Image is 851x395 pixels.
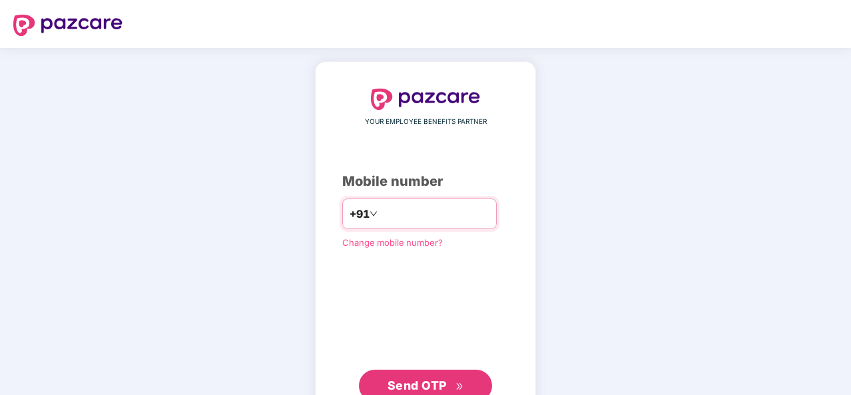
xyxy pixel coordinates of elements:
img: logo [371,89,480,110]
div: Mobile number [342,171,509,192]
img: logo [13,15,123,36]
span: +91 [350,206,370,222]
span: double-right [455,382,464,391]
a: Change mobile number? [342,237,443,248]
span: Send OTP [388,378,447,392]
span: down [370,210,378,218]
span: YOUR EMPLOYEE BENEFITS PARTNER [365,117,487,127]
